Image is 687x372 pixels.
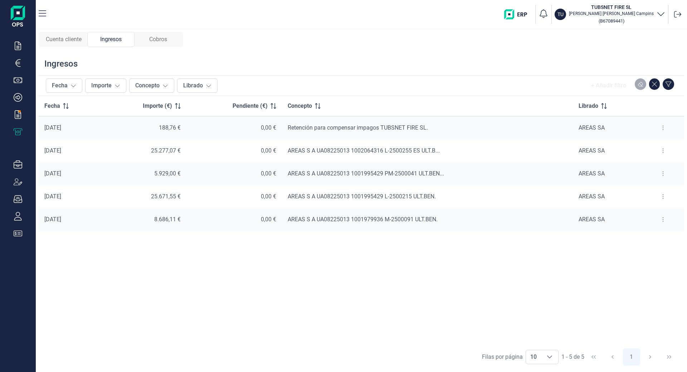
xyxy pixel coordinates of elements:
span: Pendiente (€) [233,102,268,110]
div: AREAS SA [579,124,636,131]
button: Last Page [661,348,678,366]
h3: TUBSNET FIRE SL [569,4,654,11]
p: [PERSON_NAME] [PERSON_NAME] Campins [569,11,654,16]
span: Ingresos [100,35,122,44]
div: AREAS SA [579,193,636,200]
div: Cuenta cliente [40,32,87,47]
div: [DATE] [44,147,95,154]
button: Page 1 [623,348,640,366]
div: 188,76 € [106,124,180,131]
span: Cobros [149,35,167,44]
img: Logo de aplicación [11,6,25,29]
div: 0,00 € [192,216,276,223]
div: [DATE] [44,193,95,200]
button: Next Page [642,348,659,366]
button: Fecha [46,78,82,93]
div: Ingresos [87,32,135,47]
span: AREAS S A UA08225013 1001995429 L-2500215 ULT.BEN. [288,193,436,200]
div: [DATE] [44,170,95,177]
div: 0,00 € [192,147,276,154]
div: AREAS SA [579,216,636,223]
span: AREAS S A UA08225013 1001979936 M-2500091 ULT.BEN. [288,216,438,223]
div: 0,00 € [192,170,276,177]
span: Cuenta cliente [46,35,82,44]
span: AREAS S A UA08225013 1002064316 L-2500255 ES ULT.B... [288,147,440,154]
button: Librado [177,78,218,93]
div: 25.277,07 € [106,147,180,154]
img: erp [504,9,532,19]
div: [DATE] [44,124,95,131]
div: Cobros [135,32,182,47]
span: 10 [526,350,541,364]
button: Concepto [129,78,174,93]
button: Previous Page [604,348,621,366]
div: [DATE] [44,216,95,223]
span: Librado [579,102,598,110]
div: 0,00 € [192,193,276,200]
div: AREAS SA [579,170,636,177]
div: Choose [541,350,558,364]
div: AREAS SA [579,147,636,154]
span: Fecha [44,102,60,110]
button: First Page [585,348,602,366]
div: 5.929,00 € [106,170,180,177]
div: 0,00 € [192,124,276,131]
small: Copiar cif [599,18,624,24]
span: Concepto [288,102,312,110]
div: Filas por página [482,353,523,361]
div: 8.686,11 € [106,216,180,223]
span: Retención para compensar impagos TUBSNET FIRE SL. [288,124,428,131]
button: TUTUBSNET FIRE SL[PERSON_NAME] [PERSON_NAME] Campins(B67089441) [555,4,665,25]
button: Importe [85,78,126,93]
div: Ingresos [44,58,78,69]
span: AREAS S A UA08225013 1001995429 PM-2500041 ULT.BEN... [288,170,444,177]
div: 25.671,55 € [106,193,180,200]
span: Importe (€) [143,102,172,110]
span: 1 - 5 de 5 [561,354,584,360]
p: TU [557,11,564,18]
